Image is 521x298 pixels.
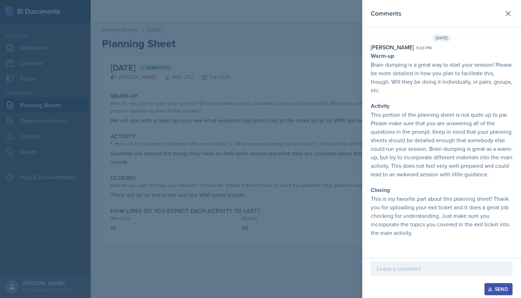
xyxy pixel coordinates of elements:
[371,194,512,237] p: This is my favorite part about this planning sheet! Thank you for uploading your exit ticket and ...
[371,186,390,194] strong: Closing
[432,34,451,42] span: [DATE]
[484,283,512,295] button: Send
[371,52,394,60] strong: Warm-up
[371,110,512,178] p: This portion of the planning sheet is not quite up to par. Please make sure that you are answerin...
[371,60,512,94] p: Brain dumping is a great way to start your session! Please be more detailed in how you plan to fa...
[371,9,401,18] h2: Comments
[489,286,508,292] div: Send
[371,102,390,110] strong: Activity
[416,45,432,51] div: 9:43 pm
[371,43,414,51] div: [PERSON_NAME]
